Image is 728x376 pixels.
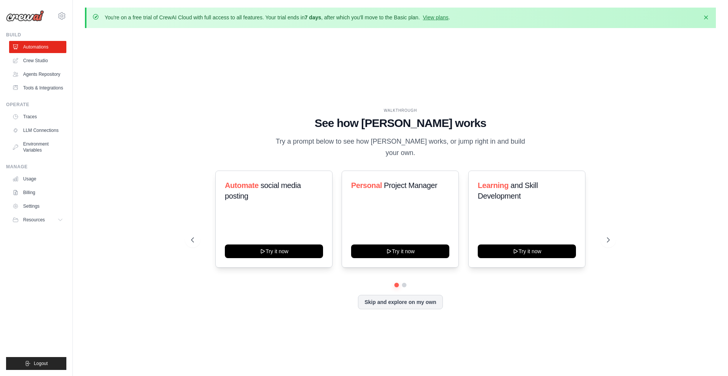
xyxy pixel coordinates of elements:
[9,55,66,67] a: Crew Studio
[9,82,66,94] a: Tools & Integrations
[6,357,66,370] button: Logout
[351,181,382,190] span: Personal
[6,10,44,22] img: Logo
[9,200,66,212] a: Settings
[358,295,442,309] button: Skip and explore on my own
[304,14,321,20] strong: 7 days
[191,108,610,113] div: WALKTHROUGH
[9,111,66,123] a: Traces
[9,41,66,53] a: Automations
[478,181,538,200] span: and Skill Development
[34,360,48,367] span: Logout
[6,102,66,108] div: Operate
[225,244,323,258] button: Try it now
[423,14,448,20] a: View plans
[191,116,610,130] h1: See how [PERSON_NAME] works
[105,14,450,21] p: You're on a free trial of CrewAI Cloud with full access to all features. Your trial ends in , aft...
[478,244,576,258] button: Try it now
[6,164,66,170] div: Manage
[273,136,528,158] p: Try a prompt below to see how [PERSON_NAME] works, or jump right in and build your own.
[225,181,301,200] span: social media posting
[384,181,438,190] span: Project Manager
[9,138,66,156] a: Environment Variables
[9,173,66,185] a: Usage
[9,214,66,226] button: Resources
[9,68,66,80] a: Agents Repository
[225,181,259,190] span: Automate
[478,181,508,190] span: Learning
[23,217,45,223] span: Resources
[9,124,66,136] a: LLM Connections
[351,244,449,258] button: Try it now
[6,32,66,38] div: Build
[9,186,66,199] a: Billing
